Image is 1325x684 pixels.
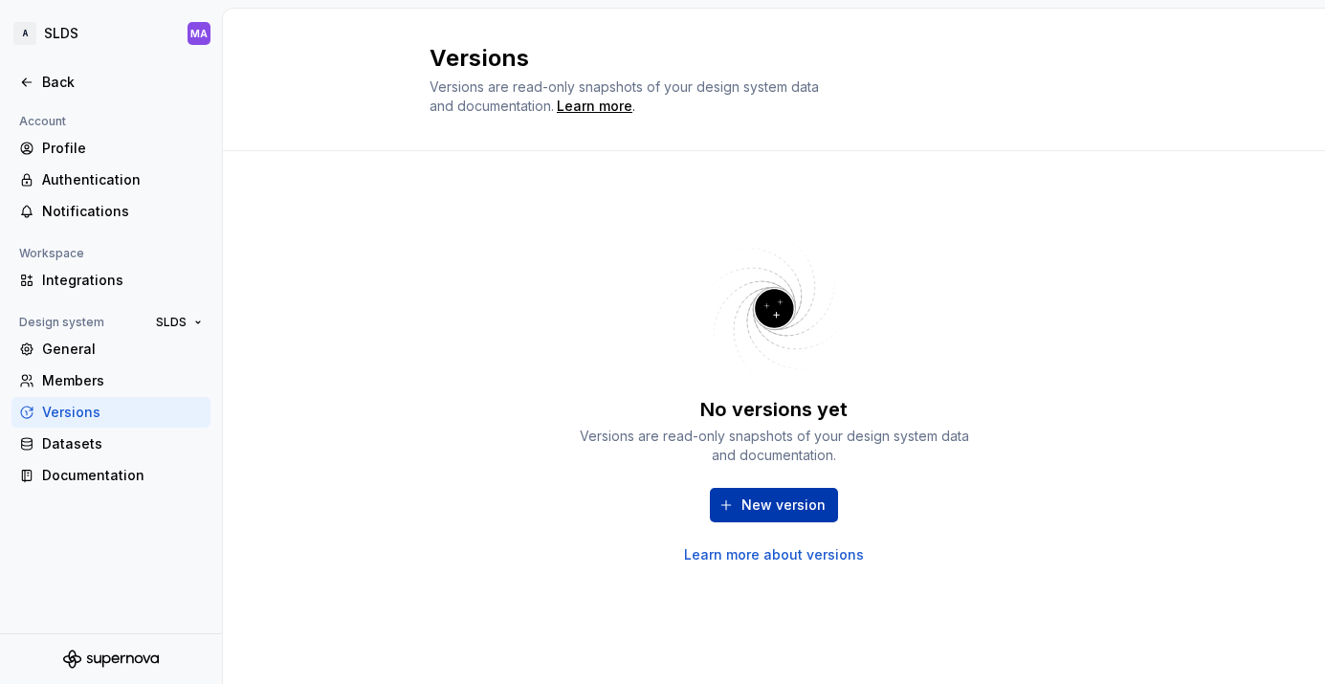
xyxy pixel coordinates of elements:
a: General [11,334,210,364]
span: . [554,99,635,114]
div: Profile [42,139,203,158]
button: New version [710,488,838,522]
a: Datasets [11,429,210,459]
div: Integrations [42,271,203,290]
span: Versions are read-only snapshots of your design system data and documentation. [430,78,819,114]
div: Authentication [42,170,203,189]
a: Back [11,67,210,98]
a: Notifications [11,196,210,227]
a: Profile [11,133,210,164]
div: Datasets [42,434,203,453]
svg: Supernova Logo [63,650,159,669]
a: Documentation [11,460,210,491]
a: Versions [11,397,210,428]
button: ASLDSMA [4,12,218,55]
span: New version [741,496,826,515]
div: Versions [42,403,203,422]
div: Account [11,110,74,133]
a: Members [11,365,210,396]
div: Design system [11,311,112,334]
div: Back [42,73,203,92]
div: General [42,340,203,359]
div: MA [190,26,208,41]
h2: Versions [430,43,1095,74]
div: Workspace [11,242,92,265]
span: SLDS [156,315,187,330]
a: Integrations [11,265,210,296]
a: Authentication [11,165,210,195]
div: Versions are read-only snapshots of your design system data and documentation. [573,427,975,465]
div: Members [42,371,203,390]
div: SLDS [44,24,78,43]
div: A [13,22,36,45]
div: Notifications [42,202,203,221]
div: No versions yet [700,396,848,423]
a: Learn more [557,97,632,116]
div: Documentation [42,466,203,485]
a: Learn more about versions [684,545,864,564]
